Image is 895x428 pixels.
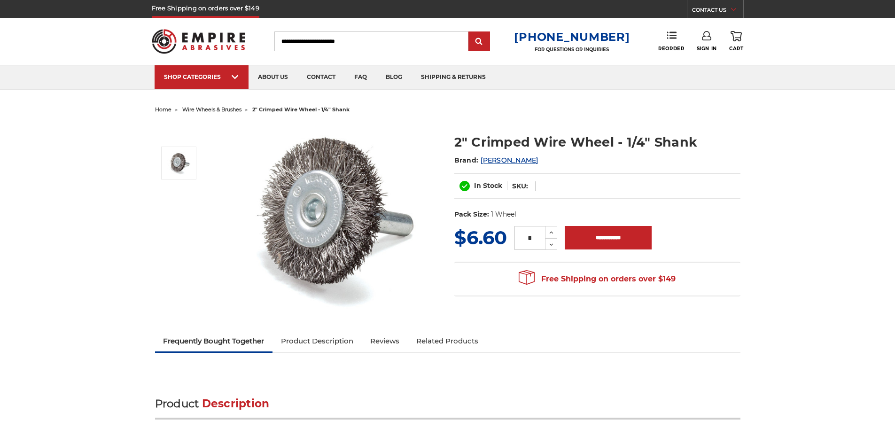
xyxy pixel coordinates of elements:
[474,181,502,190] span: In Stock
[182,106,241,113] a: wire wheels & brushes
[729,46,743,52] span: Cart
[152,23,246,60] img: Empire Abrasives
[155,397,199,410] span: Product
[658,46,684,52] span: Reorder
[519,270,676,288] span: Free Shipping on orders over $149
[235,123,423,311] img: Crimped Wire Wheel with Shank
[408,331,487,351] a: Related Products
[249,65,297,89] a: about us
[272,331,362,351] a: Product Description
[454,210,489,219] dt: Pack Size:
[454,133,740,151] h1: 2" Crimped Wire Wheel - 1/4" Shank
[491,210,516,219] dd: 1 Wheel
[164,73,239,80] div: SHOP CATEGORIES
[297,65,345,89] a: contact
[697,46,717,52] span: Sign In
[252,106,350,113] span: 2" crimped wire wheel - 1/4" shank
[481,156,538,164] a: [PERSON_NAME]
[514,30,630,44] a: [PHONE_NUMBER]
[454,226,507,249] span: $6.60
[345,65,376,89] a: faq
[658,31,684,51] a: Reorder
[412,65,495,89] a: shipping & returns
[362,331,408,351] a: Reviews
[729,31,743,52] a: Cart
[470,32,489,51] input: Submit
[155,106,171,113] a: home
[167,151,191,175] img: Crimped Wire Wheel with Shank
[376,65,412,89] a: blog
[512,181,528,191] dt: SKU:
[692,5,743,18] a: CONTACT US
[454,156,479,164] span: Brand:
[202,397,270,410] span: Description
[514,47,630,53] p: FOR QUESTIONS OR INQUIRIES
[155,331,273,351] a: Frequently Bought Together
